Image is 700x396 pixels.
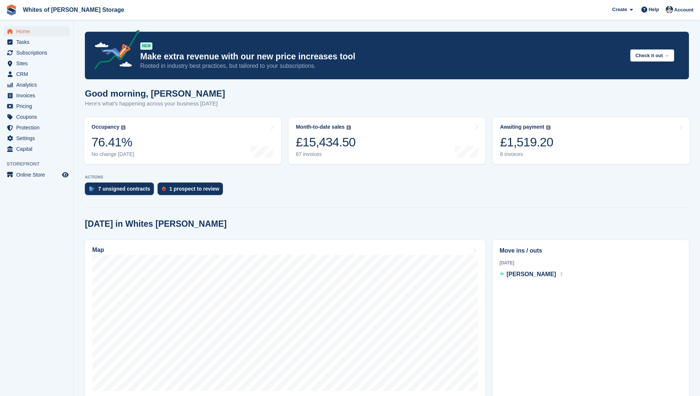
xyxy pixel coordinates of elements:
a: menu [4,101,70,111]
a: Whites of [PERSON_NAME] Storage [20,4,127,16]
div: £1,519.20 [500,135,553,150]
span: Settings [16,133,61,143]
a: menu [4,48,70,58]
a: menu [4,37,70,47]
a: 7 unsigned contracts [85,183,158,199]
a: menu [4,90,70,101]
a: menu [4,170,70,180]
span: Create [612,6,627,13]
div: [DATE] [500,260,682,266]
span: [PERSON_NAME] [507,271,556,277]
img: icon-info-grey-7440780725fd019a000dd9b08b2336e03edf1995a4989e88bcd33f0948082b44.svg [346,125,351,130]
div: 67 invoices [296,151,356,157]
p: Here's what's happening across your business [DATE] [85,100,225,108]
button: Check it out → [630,49,674,62]
span: 7 [560,272,563,277]
img: icon-info-grey-7440780725fd019a000dd9b08b2336e03edf1995a4989e88bcd33f0948082b44.svg [546,125,551,130]
h1: Good morning, [PERSON_NAME] [85,88,225,98]
div: No change [DATE] [92,151,134,157]
span: Coupons [16,112,61,122]
div: NEW [140,42,152,50]
span: Subscriptions [16,48,61,58]
p: Rooted in industry best practices, but tailored to your subscriptions. [140,62,624,70]
div: 7 unsigned contracts [98,186,150,192]
span: Invoices [16,90,61,101]
span: Online Store [16,170,61,180]
span: Help [649,6,659,13]
span: Sites [16,58,61,69]
div: Awaiting payment [500,124,544,130]
div: 1 prospect to review [169,186,219,192]
a: Preview store [61,170,70,179]
a: menu [4,80,70,90]
img: contract_signature_icon-13c848040528278c33f63329250d36e43548de30e8caae1d1a13099fd9432cc5.svg [89,187,94,191]
span: Protection [16,122,61,133]
a: menu [4,112,70,122]
span: Capital [16,144,61,154]
span: Analytics [16,80,61,90]
div: 8 invoices [500,151,553,157]
img: prospect-51fa495bee0391a8d652442698ab0144808aea92771e9ea1ae160a38d050c398.svg [162,187,166,191]
span: Pricing [16,101,61,111]
a: Month-to-date sales £15,434.50 67 invoices [289,117,486,164]
a: 1 prospect to review [158,183,227,199]
h2: Move ins / outs [500,246,682,255]
span: CRM [16,69,61,79]
img: price-adjustments-announcement-icon-8257ccfd72463d97f412b2fc003d46551f7dbcb40ab6d574587a9cd5c0d94... [88,30,140,72]
a: [PERSON_NAME] 7 [500,270,563,279]
span: Account [674,6,693,14]
img: icon-info-grey-7440780725fd019a000dd9b08b2336e03edf1995a4989e88bcd33f0948082b44.svg [121,125,125,130]
span: Home [16,26,61,37]
p: ACTIONS [85,175,689,180]
a: menu [4,58,70,69]
a: Awaiting payment £1,519.20 8 invoices [493,117,690,164]
span: Tasks [16,37,61,47]
img: Wendy [666,6,673,13]
img: stora-icon-8386f47178a22dfd0bd8f6a31ec36ba5ce8667c1dd55bd0f319d3a0aa187defe.svg [6,4,17,15]
div: Month-to-date sales [296,124,345,130]
div: Occupancy [92,124,119,130]
a: menu [4,133,70,143]
a: menu [4,122,70,133]
h2: [DATE] in Whites [PERSON_NAME] [85,219,227,229]
a: menu [4,69,70,79]
h2: Map [92,247,104,253]
p: Make extra revenue with our new price increases tool [140,51,624,62]
span: Storefront [7,160,73,168]
div: £15,434.50 [296,135,356,150]
div: 76.41% [92,135,134,150]
a: menu [4,144,70,154]
a: menu [4,26,70,37]
a: Occupancy 76.41% No change [DATE] [84,117,281,164]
